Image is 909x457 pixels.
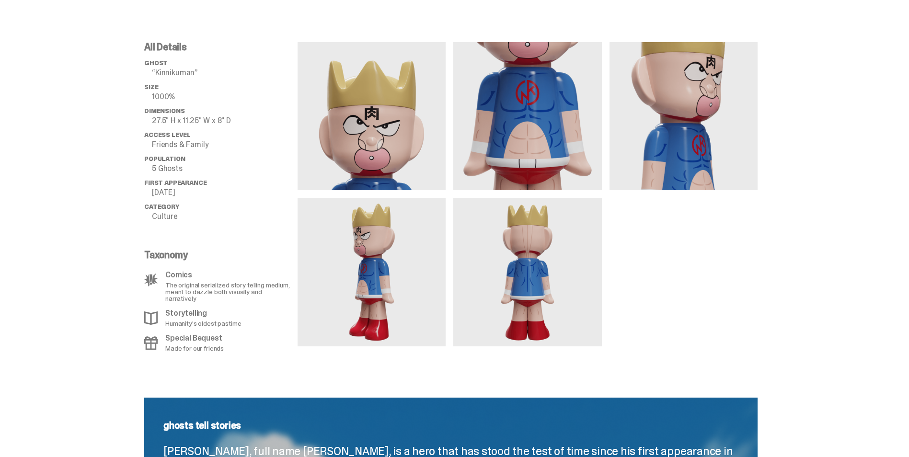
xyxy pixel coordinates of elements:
span: Access Level [144,131,191,139]
p: Friends & Family [152,141,298,149]
p: 5 Ghosts [152,165,298,172]
p: Special Bequest [165,334,224,342]
img: media gallery image [610,42,758,190]
p: Storytelling [165,309,242,317]
p: Comics [165,271,292,279]
p: Humanity's oldest pastime [165,320,242,327]
span: Dimensions [144,107,184,115]
span: Category [144,203,179,211]
span: First Appearance [144,179,207,187]
img: media gallery image [298,198,446,346]
p: 1000% [152,93,298,101]
span: ghost [144,59,168,67]
p: Made for our friends [165,345,224,352]
p: 27.5" H x 11.25" W x 8" D [152,117,298,125]
p: “Kinnikuman” [152,69,298,77]
p: Culture [152,213,298,220]
img: media gallery image [453,198,601,346]
p: [DATE] [152,189,298,196]
img: media gallery image [453,42,601,190]
p: The original serialized story telling medium, meant to dazzle both visually and narratively [165,282,292,302]
span: Size [144,83,158,91]
img: media gallery image [298,42,446,190]
span: Population [144,155,185,163]
p: All Details [144,42,298,52]
p: Taxonomy [144,250,292,260]
p: ghosts tell stories [163,421,738,430]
